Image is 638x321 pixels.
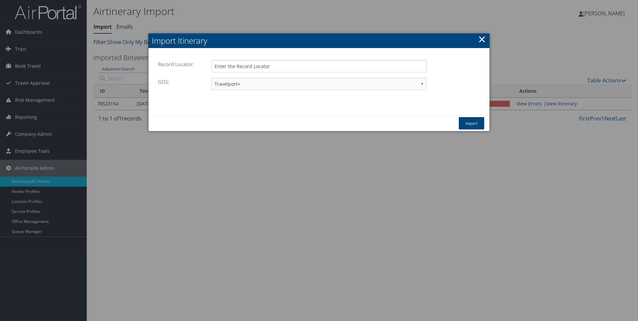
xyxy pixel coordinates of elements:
h2: Import Itinerary [148,33,490,48]
label: Record Locator: [158,58,197,70]
input: Enter the Record Locator [212,60,426,72]
label: GDS: [158,75,173,88]
a: × [478,32,486,46]
button: Import [459,117,484,129]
